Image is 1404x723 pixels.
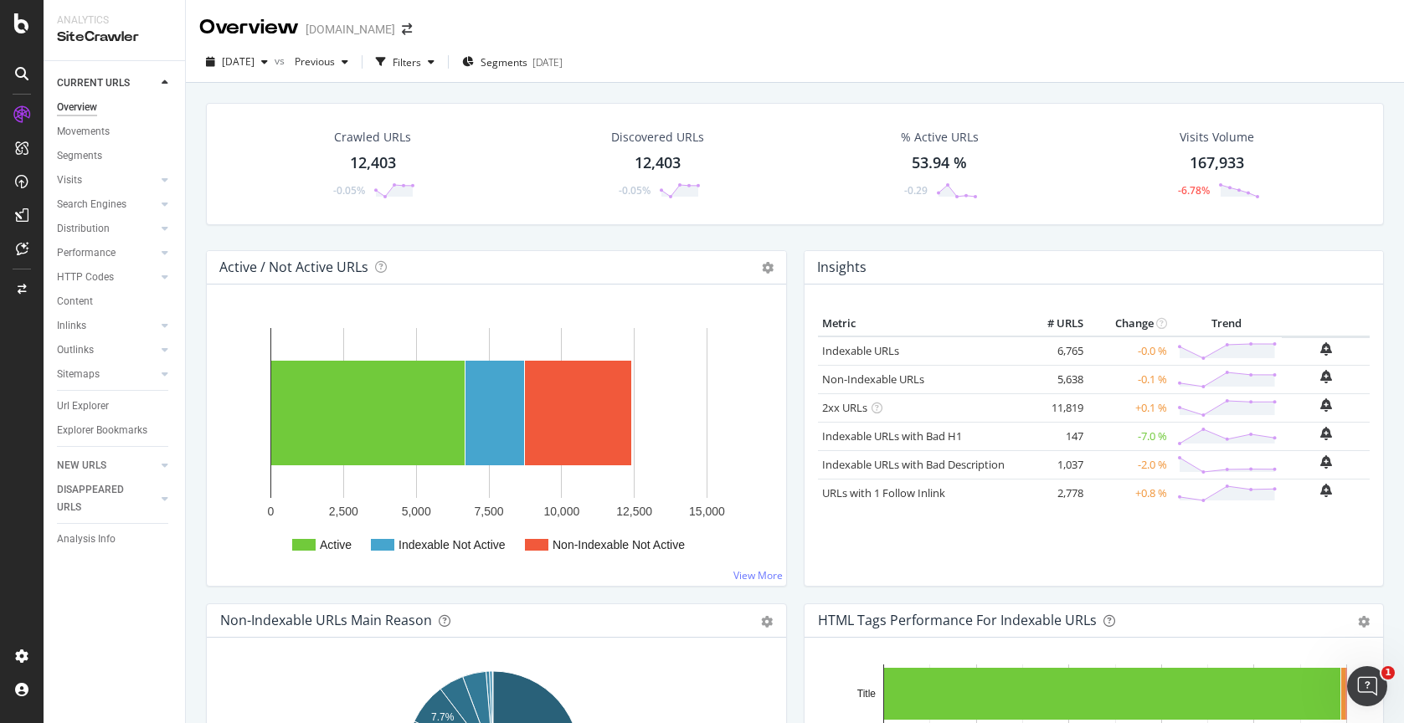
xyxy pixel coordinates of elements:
[1088,336,1171,366] td: -0.0 %
[57,269,157,286] a: HTTP Codes
[219,256,368,279] h4: Active / Not Active URLs
[1021,422,1088,450] td: 147
[1320,455,1332,469] div: bell-plus
[57,481,141,516] div: DISAPPEARED URLS
[220,311,766,572] svg: A chart.
[57,457,157,474] a: NEW URLS
[402,505,431,518] text: 5,000
[1320,398,1332,412] div: bell-plus
[822,343,899,358] a: Indexable URLs
[57,74,130,92] div: CURRENT URLS
[393,55,421,69] div: Filters
[57,293,93,310] div: Content
[57,341,157,359] a: Outlinks
[761,616,773,628] div: gear
[474,505,503,518] text: 7,500
[856,688,876,700] text: Title
[57,99,173,116] a: Overview
[57,147,102,165] div: Segments
[543,505,579,518] text: 10,000
[553,538,685,551] text: Non-Indexable Not Active
[1171,311,1282,336] th: Trend
[1178,183,1210,197] div: -6.78%
[57,244,116,262] div: Performance
[1320,342,1332,356] div: bell-plus
[1088,479,1171,507] td: +0.8 %
[1381,666,1395,679] span: 1
[57,366,157,383] a: Sitemaps
[1358,616,1370,628] div: gear
[199,13,299,42] div: Overview
[818,311,1021,336] th: Metric
[822,485,945,500] a: URLs with 1 Follow Inlink
[817,256,867,279] h4: Insights
[1021,450,1088,479] td: 1,037
[57,220,157,238] a: Distribution
[57,244,157,262] a: Performance
[329,505,358,518] text: 2,500
[1320,484,1332,497] div: bell-plus
[288,54,335,69] span: Previous
[1021,311,1088,336] th: # URLS
[431,711,455,723] text: 7.7%
[57,457,106,474] div: NEW URLS
[220,612,432,628] div: Non-Indexable URLs Main Reason
[818,612,1097,628] div: HTML Tags Performance for Indexable URLs
[1021,365,1088,393] td: 5,638
[822,457,1005,472] a: Indexable URLs with Bad Description
[402,23,412,35] div: arrow-right-arrow-left
[611,129,704,146] div: Discovered URLs
[1088,450,1171,479] td: -2.0 %
[1320,427,1332,440] div: bell-plus
[1180,129,1254,146] div: Visits Volume
[733,568,783,582] a: View More
[57,317,86,335] div: Inlinks
[616,505,652,518] text: 12,500
[904,183,928,197] div: -0.29
[57,317,157,335] a: Inlinks
[822,400,867,415] a: 2xx URLs
[57,531,173,548] a: Analysis Info
[57,220,110,238] div: Distribution
[901,129,979,146] div: % Active URLs
[1190,152,1244,174] div: 167,933
[57,397,173,415] a: Url Explorer
[57,123,110,141] div: Movements
[57,422,147,439] div: Explorer Bookmarks
[1021,479,1088,507] td: 2,778
[369,49,441,75] button: Filters
[333,183,365,197] div: -0.05%
[57,531,116,548] div: Analysis Info
[288,49,355,75] button: Previous
[455,49,569,75] button: Segments[DATE]
[57,28,172,47] div: SiteCrawler
[57,147,173,165] a: Segments
[350,152,396,174] div: 12,403
[822,372,924,387] a: Non-Indexable URLs
[320,538,352,551] text: Active
[57,422,173,439] a: Explorer Bookmarks
[1347,666,1387,706] iframe: Intercom live chat
[1088,422,1171,450] td: -7.0 %
[275,54,288,68] span: vs
[222,54,255,69] span: 2025 Oct. 5th
[57,172,82,189] div: Visits
[57,196,126,213] div: Search Engines
[1021,336,1088,366] td: 6,765
[762,262,774,274] i: Options
[57,74,157,92] a: CURRENT URLS
[1088,393,1171,422] td: +0.1 %
[57,99,97,116] div: Overview
[399,538,506,551] text: Indexable Not Active
[57,481,157,516] a: DISAPPEARED URLS
[822,428,962,444] a: Indexable URLs with Bad H1
[1088,365,1171,393] td: -0.1 %
[57,123,173,141] a: Movements
[1320,370,1332,383] div: bell-plus
[57,172,157,189] a: Visits
[57,397,109,415] div: Url Explorer
[57,13,172,28] div: Analytics
[306,21,395,38] div: [DOMAIN_NAME]
[532,55,563,69] div: [DATE]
